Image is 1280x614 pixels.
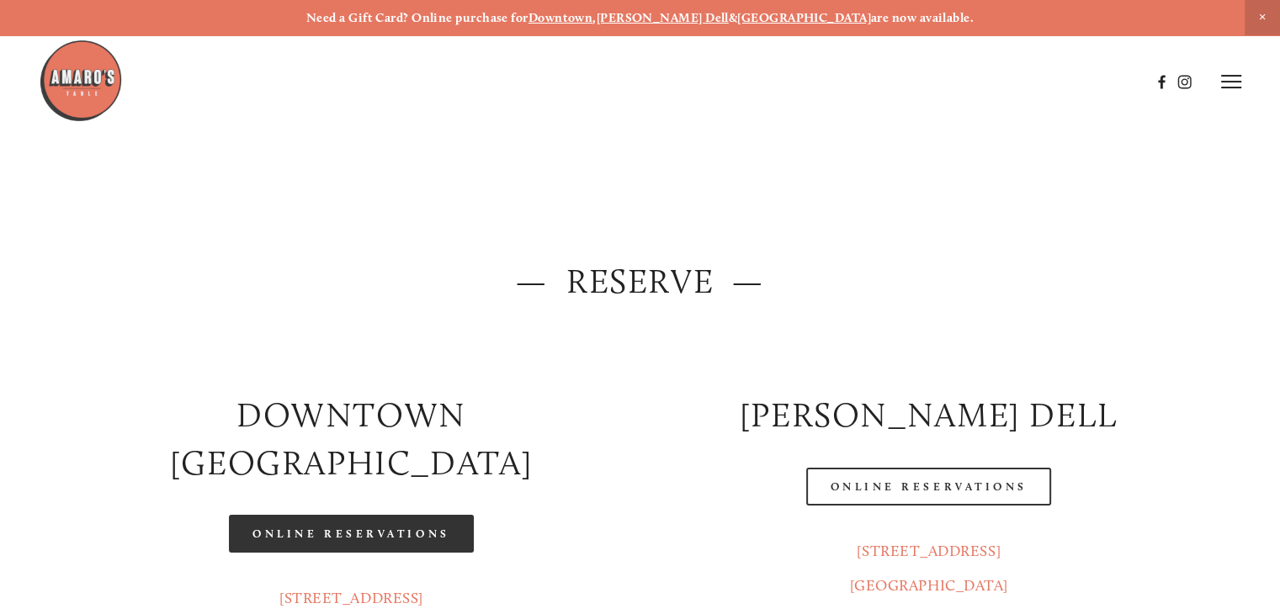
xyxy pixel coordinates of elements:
a: [PERSON_NAME] Dell [597,10,729,25]
a: [STREET_ADDRESS] [857,542,1001,560]
a: [GEOGRAPHIC_DATA] [737,10,871,25]
a: Downtown [528,10,593,25]
strong: , [592,10,596,25]
a: [STREET_ADDRESS] [279,589,423,607]
a: Online Reservations [229,515,473,553]
img: Amaro's Table [39,39,123,123]
h2: Downtown [GEOGRAPHIC_DATA] [77,391,625,486]
strong: are now available. [871,10,974,25]
a: Online Reservations [806,468,1050,505]
h2: [PERSON_NAME] DELL [655,391,1203,439]
h2: — Reserve — [77,257,1203,305]
strong: Need a Gift Card? Online purchase for [306,10,528,25]
a: [GEOGRAPHIC_DATA] [850,576,1008,595]
strong: & [729,10,737,25]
